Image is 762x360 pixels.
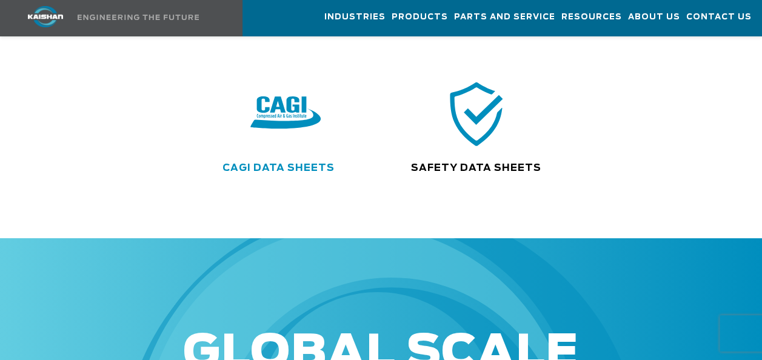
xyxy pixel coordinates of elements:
[411,163,541,173] a: Safety Data Sheets
[628,10,680,24] span: About Us
[686,1,752,33] a: Contact Us
[686,10,752,24] span: Contact Us
[454,1,555,33] a: Parts and Service
[190,78,381,149] div: CAGI
[454,10,555,24] span: Parts and Service
[392,10,448,24] span: Products
[561,10,622,24] span: Resources
[222,163,335,173] a: CAGI Data Sheets
[250,78,321,149] img: CAGI
[324,10,386,24] span: Industries
[78,15,199,20] img: Engineering the future
[324,1,386,33] a: Industries
[392,1,448,33] a: Products
[389,78,564,149] div: safety icon
[628,1,680,33] a: About Us
[441,78,512,149] img: safety icon
[561,1,622,33] a: Resources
